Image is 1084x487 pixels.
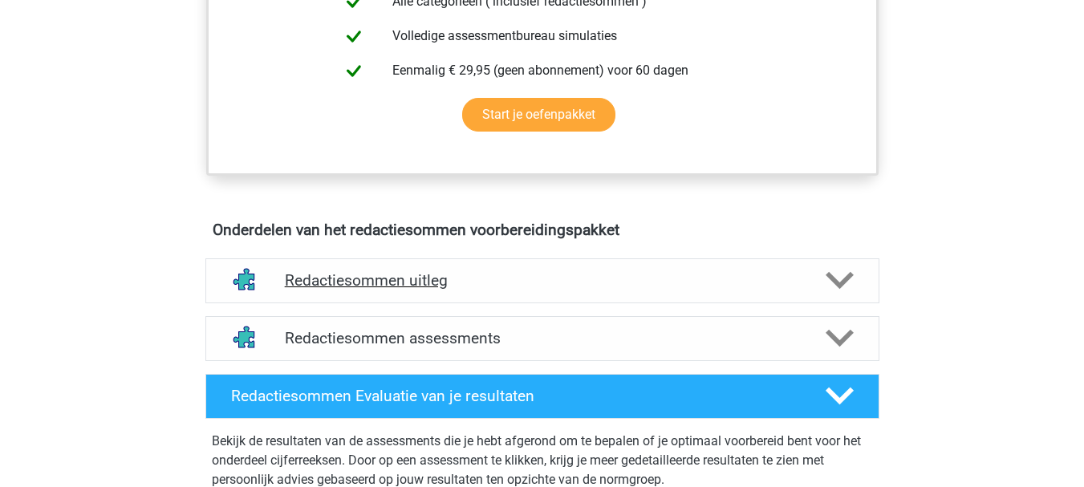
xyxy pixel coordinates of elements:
img: redactiesommen uitleg [225,260,266,301]
h4: Redactiesommen uitleg [285,271,800,290]
a: assessments Redactiesommen assessments [199,316,886,361]
a: uitleg Redactiesommen uitleg [199,258,886,303]
h4: Onderdelen van het redactiesommen voorbereidingspakket [213,221,872,239]
a: Redactiesommen Evaluatie van je resultaten [199,374,886,419]
h4: Redactiesommen assessments [285,329,800,347]
img: redactiesommen assessments [225,318,266,359]
h4: Redactiesommen Evaluatie van je resultaten [231,387,800,405]
a: Start je oefenpakket [462,98,615,132]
